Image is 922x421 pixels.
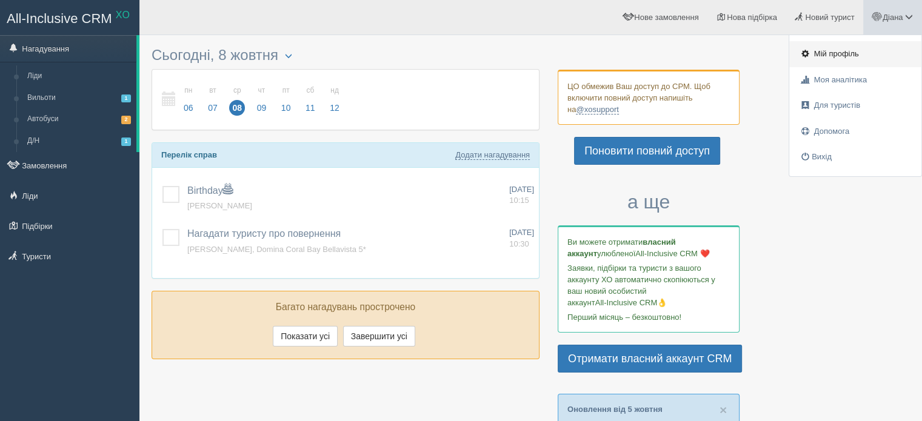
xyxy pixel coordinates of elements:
[22,130,136,152] a: Д/Н1
[789,119,921,145] a: Допомога
[567,262,730,308] p: Заявки, підбірки та туристи з вашого аккаунту ХО автоматично скопіюються у ваш новий особистий ак...
[720,403,727,416] button: Close
[814,127,849,136] span: Допомога
[789,67,921,93] a: Моя аналітика
[509,185,534,194] span: [DATE]
[201,79,224,121] a: вт 07
[187,228,341,239] a: Нагадати туристу про повернення
[121,138,131,145] span: 1
[254,100,270,116] span: 09
[116,10,130,20] sup: XO
[327,85,342,96] small: нд
[187,201,252,210] a: [PERSON_NAME]
[1,1,139,34] a: All-Inclusive CRM XO
[250,79,273,121] a: чт 09
[275,79,298,121] a: пт 10
[567,405,663,414] a: Оновлення від 5 жовтня
[22,108,136,130] a: Автобуси2
[343,326,415,346] button: Завершити усі
[177,79,200,121] a: пн 06
[720,403,727,417] span: ×
[278,85,294,96] small: пт
[576,105,618,114] a: @xosupport
[814,49,859,58] span: Мій профіль
[558,70,740,125] div: ЦО обмежив Ваш доступ до СРМ. Щоб включити повний доступ напишіть на
[883,13,903,22] span: Діана
[635,249,709,258] span: All-Inclusive CRM ❤️
[161,150,217,159] b: Перелік справ
[727,13,777,22] span: Нова підбірка
[22,87,136,109] a: Вильоти1
[567,237,676,258] b: власний аккаунт
[7,11,112,26] span: All-Inclusive CRM
[634,13,698,22] span: Нове замовлення
[789,93,921,119] a: Для туристів
[302,85,318,96] small: сб
[509,196,529,205] span: 10:15
[814,75,867,84] span: Моя аналітика
[278,100,294,116] span: 10
[187,245,366,254] a: [PERSON_NAME], Domina Coral Bay Bellavista 5*
[254,85,270,96] small: чт
[323,79,343,121] a: нд 12
[225,79,249,121] a: ср 08
[187,185,233,196] a: Birthday
[567,236,730,259] p: Ви можете отримати улюбленої
[509,227,534,250] a: [DATE] 10:30
[805,13,854,22] span: Новий турист
[455,150,530,160] a: Додати нагадування
[595,298,667,307] span: All-Inclusive CRM👌
[22,65,136,87] a: Ліди
[509,228,534,237] span: [DATE]
[789,144,921,170] a: Вихід
[273,326,338,346] button: Показати усі
[509,239,529,248] span: 10:30
[229,85,245,96] small: ср
[121,94,131,102] span: 1
[558,345,742,373] a: Отримати власний аккаунт CRM
[789,41,921,67] a: Мій профіль
[567,311,730,323] p: Перший місяць – безкоштовно!
[558,191,740,213] h3: а ще
[121,116,131,124] span: 2
[574,137,720,165] a: Поновити повний доступ
[161,300,530,314] p: Багато нагадувань прострочено
[152,47,540,63] h3: Сьогодні, 8 жовтня
[302,100,318,116] span: 11
[814,101,860,110] span: Для туристів
[509,184,534,207] a: [DATE] 10:15
[181,85,196,96] small: пн
[205,85,221,96] small: вт
[205,100,221,116] span: 07
[299,79,322,121] a: сб 11
[181,100,196,116] span: 06
[327,100,342,116] span: 12
[229,100,245,116] span: 08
